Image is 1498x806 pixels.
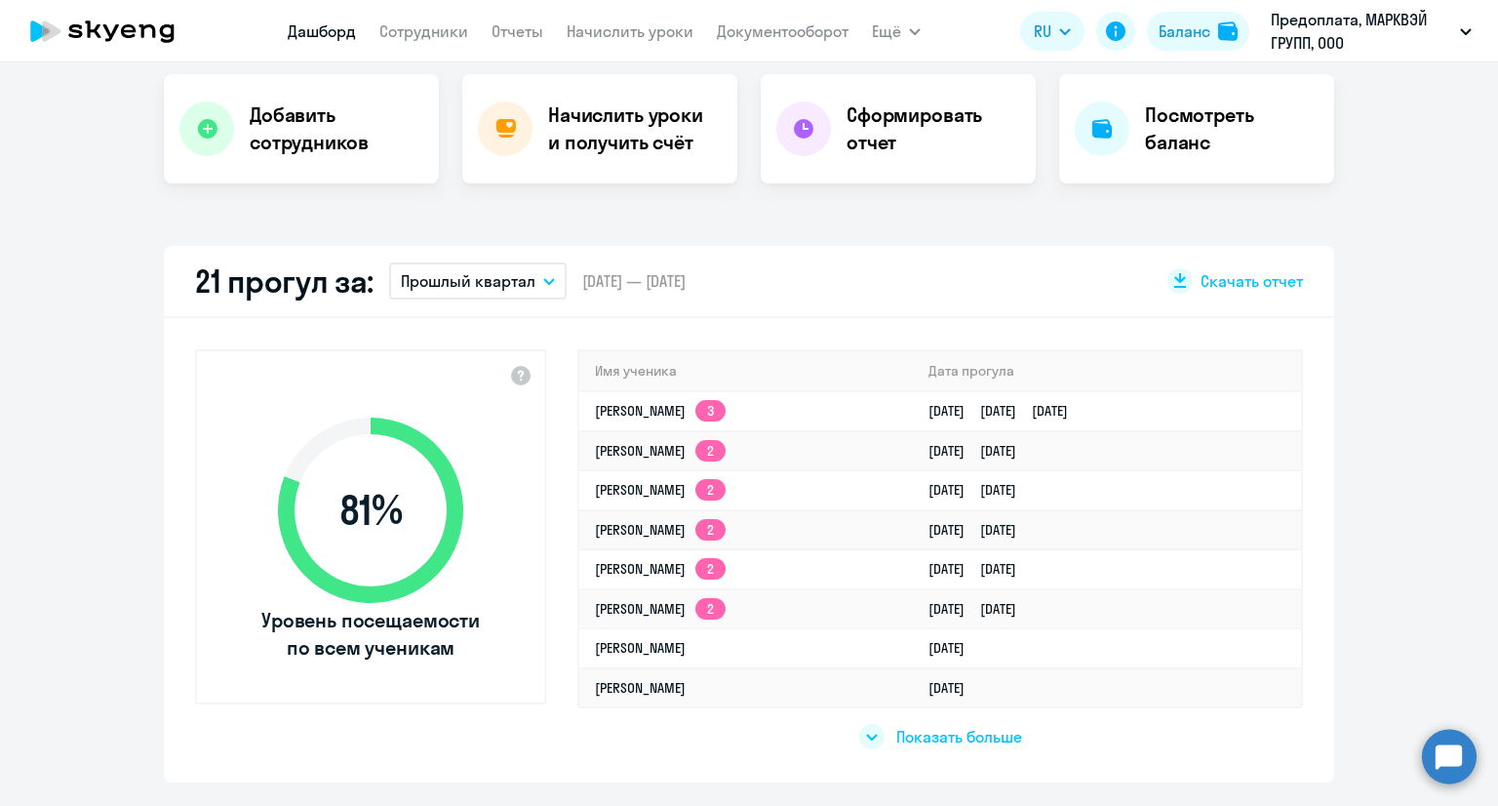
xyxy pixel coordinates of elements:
[928,560,1032,578] a: [DATE][DATE]
[928,481,1032,499] a: [DATE][DATE]
[1159,20,1210,43] div: Баланс
[695,558,726,580] app-skyeng-badge: 2
[379,21,468,41] a: Сотрудники
[1261,8,1481,55] button: Предоплата, МАРКВЭЙ ГРУПП, ООО
[1218,21,1238,41] img: balance
[595,679,686,697] a: [PERSON_NAME]
[1034,20,1051,43] span: RU
[896,726,1022,747] span: Показать больше
[195,262,374,301] h2: 21 прогул за:
[928,402,1084,420] a: [DATE][DATE][DATE]
[695,400,726,422] app-skyeng-badge: 3
[928,679,980,697] a: [DATE]
[595,560,726,578] a: [PERSON_NAME]2
[695,440,726,462] app-skyeng-badge: 2
[872,12,921,51] button: Ещё
[595,639,686,657] a: [PERSON_NAME]
[913,351,1301,391] th: Дата прогула
[1271,8,1452,55] p: Предоплата, МАРКВЭЙ ГРУПП, ООО
[579,351,913,391] th: Имя ученика
[695,598,726,620] app-skyeng-badge: 2
[872,20,901,43] span: Ещё
[595,521,726,539] a: [PERSON_NAME]2
[928,639,980,657] a: [DATE]
[1201,270,1303,292] span: Скачать отчет
[258,487,483,534] span: 81 %
[1020,12,1084,51] button: RU
[389,262,567,300] button: Прошлый квартал
[595,600,726,618] a: [PERSON_NAME]2
[1145,101,1319,156] h4: Посмотреть баланс
[1147,12,1249,51] button: Балансbalance
[401,269,535,293] p: Прошлый квартал
[595,402,726,420] a: [PERSON_NAME]3
[847,101,1020,156] h4: Сформировать отчет
[928,521,1032,539] a: [DATE][DATE]
[250,101,423,156] h4: Добавить сотрудников
[595,481,726,499] a: [PERSON_NAME]2
[928,600,1032,618] a: [DATE][DATE]
[928,442,1032,460] a: [DATE][DATE]
[695,519,726,541] app-skyeng-badge: 2
[595,442,726,460] a: [PERSON_NAME]2
[492,21,543,41] a: Отчеты
[258,607,483,662] span: Уровень посещаемости по всем ученикам
[288,21,356,41] a: Дашборд
[695,479,726,501] app-skyeng-badge: 2
[567,21,693,41] a: Начислить уроки
[717,21,848,41] a: Документооборот
[548,101,718,156] h4: Начислить уроки и получить счёт
[582,270,686,292] span: [DATE] — [DATE]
